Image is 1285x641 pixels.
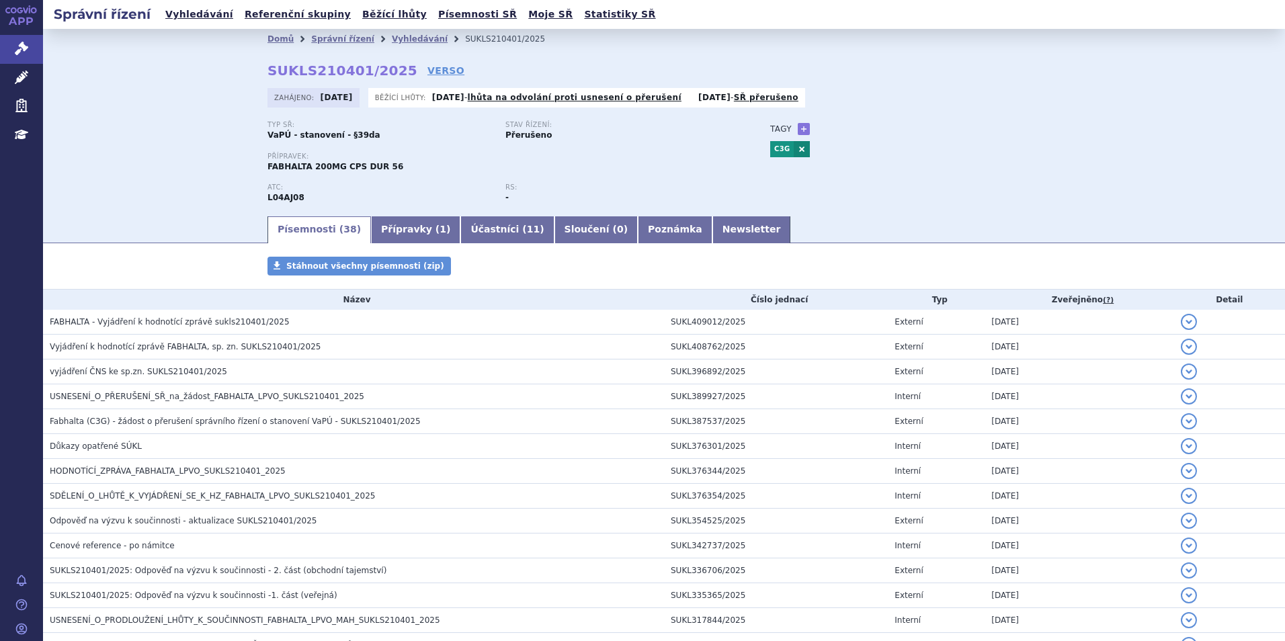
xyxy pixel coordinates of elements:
[1174,290,1285,310] th: Detail
[274,92,317,103] span: Zahájeno:
[664,434,888,459] td: SUKL376301/2025
[985,608,1173,633] td: [DATE]
[1181,388,1197,404] button: detail
[770,141,794,157] a: C3G
[664,290,888,310] th: Číslo jednací
[895,566,923,575] span: Externí
[50,541,175,550] span: Cenové reference - po námitce
[895,491,921,501] span: Interní
[985,409,1173,434] td: [DATE]
[985,533,1173,558] td: [DATE]
[895,367,923,376] span: Externí
[664,558,888,583] td: SUKL336706/2025
[50,466,286,476] span: HODNOTÍCÍ_ZPRÁVA_FABHALTA_LPVO_SUKLS210401_2025
[432,93,464,102] strong: [DATE]
[440,224,446,234] span: 1
[311,34,374,44] a: Správní řízení
[664,409,888,434] td: SUKL387537/2025
[664,484,888,509] td: SUKL376354/2025
[392,34,448,44] a: Vyhledávání
[895,441,921,451] span: Interní
[267,121,492,129] p: Typ SŘ:
[712,216,791,243] a: Newsletter
[50,392,364,401] span: USNESENÍ_O_PŘERUŠENÍ_SŘ_na_žádost_FABHALTA_LPVO_SUKLS210401_2025
[43,290,664,310] th: Název
[895,342,923,351] span: Externí
[985,459,1173,484] td: [DATE]
[43,5,161,24] h2: Správní řízení
[985,509,1173,533] td: [DATE]
[358,5,431,24] a: Běžící lhůty
[1103,296,1114,305] abbr: (?)
[267,130,380,140] strong: VaPÚ - stanovení - §39da
[664,509,888,533] td: SUKL354525/2025
[664,310,888,335] td: SUKL409012/2025
[375,92,429,103] span: Běžící lhůty:
[985,384,1173,409] td: [DATE]
[1181,488,1197,504] button: detail
[985,310,1173,335] td: [DATE]
[50,317,290,327] span: FABHALTA - Vyjádření k hodnotící zprávě sukls210401/2025
[371,216,460,243] a: Přípravky (1)
[267,153,743,161] p: Přípravek:
[895,615,921,625] span: Interní
[267,62,417,79] strong: SUKLS210401/2025
[985,484,1173,509] td: [DATE]
[321,93,353,102] strong: [DATE]
[1181,538,1197,554] button: detail
[664,335,888,359] td: SUKL408762/2025
[267,34,294,44] a: Domů
[50,491,375,501] span: SDĚLENÍ_O_LHŮTĚ_K_VYJÁDŘENÍ_SE_K_HZ_FABHALTA_LPVO_SUKLS210401_2025
[505,183,730,191] p: RS:
[770,121,792,137] h3: Tagy
[1181,562,1197,579] button: detail
[50,516,317,525] span: Odpověď na výzvu k součinnosti - aktualizace SUKLS210401/2025
[286,261,444,271] span: Stáhnout všechny písemnosti (zip)
[527,224,540,234] span: 11
[1181,413,1197,429] button: detail
[432,92,681,103] p: -
[505,193,509,202] strong: -
[664,533,888,558] td: SUKL342737/2025
[554,216,638,243] a: Sloučení (0)
[50,342,321,351] span: Vyjádření k hodnotící zprávě FABHALTA, sp. zn. SUKLS210401/2025
[524,5,577,24] a: Moje SŘ
[50,367,227,376] span: vyjádření ČNS ke sp.zn. SUKLS210401/2025
[267,216,371,243] a: Písemnosti (38)
[267,257,451,275] a: Stáhnout všechny písemnosti (zip)
[468,93,681,102] a: lhůta na odvolání proti usnesení o přerušení
[1181,314,1197,330] button: detail
[50,566,386,575] span: SUKLS210401/2025: Odpověď na výzvu k součinnosti - 2. část (obchodní tajemství)
[50,591,337,600] span: SUKLS210401/2025: Odpověď na výzvu k součinnosti -1. část (veřejná)
[895,466,921,476] span: Interní
[580,5,659,24] a: Statistiky SŘ
[895,516,923,525] span: Externí
[1181,364,1197,380] button: detail
[798,123,810,135] a: +
[985,290,1173,310] th: Zveřejněno
[50,417,421,426] span: Fabhalta (C3G) - žádost o přerušení správního řízení o stanovení VaPÚ - SUKLS210401/2025
[985,359,1173,384] td: [DATE]
[664,583,888,608] td: SUKL335365/2025
[617,224,624,234] span: 0
[895,417,923,426] span: Externí
[434,5,521,24] a: Písemnosti SŘ
[664,608,888,633] td: SUKL317844/2025
[267,183,492,191] p: ATC:
[1181,463,1197,479] button: detail
[985,335,1173,359] td: [DATE]
[1181,339,1197,355] button: detail
[460,216,554,243] a: Účastníci (11)
[895,591,923,600] span: Externí
[465,29,563,49] li: SUKLS210401/2025
[734,93,798,102] a: SŘ přerušeno
[241,5,355,24] a: Referenční skupiny
[505,130,552,140] strong: Přerušeno
[985,434,1173,459] td: [DATE]
[895,317,923,327] span: Externí
[985,558,1173,583] td: [DATE]
[161,5,237,24] a: Vyhledávání
[638,216,712,243] a: Poznámka
[343,224,356,234] span: 38
[698,92,798,103] p: -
